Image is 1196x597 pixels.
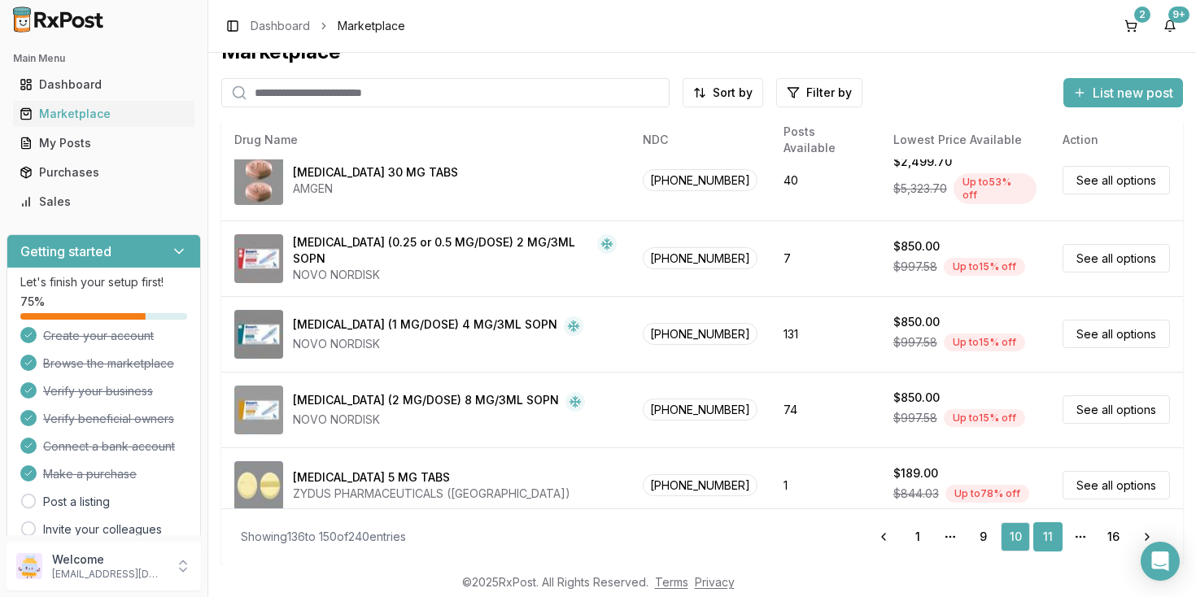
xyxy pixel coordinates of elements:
a: 10 [1001,522,1030,551]
a: Marketplace [13,99,194,129]
div: [MEDICAL_DATA] 5 MG TABS [293,469,450,486]
div: Up to 15 % off [944,409,1025,427]
button: Sales [7,189,201,215]
img: Phytonadione 5 MG TABS [234,461,283,510]
div: ZYDUS PHARMACEUTICALS ([GEOGRAPHIC_DATA]) [293,486,570,502]
span: 75 % [20,294,45,310]
div: 9+ [1168,7,1189,23]
a: Privacy [695,575,735,589]
div: Marketplace [20,106,188,122]
img: RxPost Logo [7,7,111,33]
span: [PHONE_NUMBER] [643,323,757,345]
a: See all options [1063,244,1170,272]
nav: pagination [867,522,1163,551]
span: $5,323.70 [893,181,947,197]
th: Drug Name [221,120,630,159]
div: My Posts [20,135,188,151]
span: Browse the marketplace [43,355,174,372]
a: My Posts [13,129,194,158]
td: 74 [770,372,880,447]
div: $850.00 [893,238,940,255]
p: Welcome [52,551,165,568]
a: Dashboard [251,18,310,34]
div: AMGEN [293,181,458,197]
td: 40 [770,140,880,220]
button: List new post [1063,78,1183,107]
button: Purchases [7,159,201,185]
span: [PHONE_NUMBER] [643,169,757,191]
img: Ozempic (0.25 or 0.5 MG/DOSE) 2 MG/3ML SOPN [234,234,283,283]
button: Filter by [776,78,862,107]
div: [MEDICAL_DATA] (0.25 or 0.5 MG/DOSE) 2 MG/3ML SOPN [293,234,591,267]
div: [MEDICAL_DATA] 30 MG TABS [293,164,458,181]
div: NOVO NORDISK [293,336,583,352]
nav: breadcrumb [251,18,405,34]
img: User avatar [16,553,42,579]
th: Posts Available [770,120,880,159]
a: Go to next page [1131,522,1163,551]
p: Let's finish your setup first! [20,274,187,290]
a: Dashboard [13,70,194,99]
a: Invite your colleagues [43,521,162,538]
div: Up to 15 % off [944,333,1025,351]
span: $997.58 [893,259,937,275]
a: 11 [1033,522,1063,551]
span: $844.03 [893,486,939,502]
span: Filter by [806,85,852,101]
a: 1 [903,522,932,551]
a: 9 [968,522,997,551]
a: Go to previous page [867,522,900,551]
a: Terms [655,575,688,589]
span: Make a purchase [43,466,137,482]
a: List new post [1063,86,1183,102]
p: [EMAIL_ADDRESS][DOMAIN_NAME] [52,568,165,581]
div: 2 [1134,7,1150,23]
button: My Posts [7,130,201,156]
span: Verify beneficial owners [43,411,174,427]
span: Connect a bank account [43,438,175,455]
span: Verify your business [43,383,153,399]
td: 131 [770,296,880,372]
div: Up to 78 % off [945,485,1029,503]
div: $189.00 [893,465,938,482]
a: See all options [1063,471,1170,499]
th: NDC [630,120,770,159]
td: 1 [770,447,880,523]
span: $997.58 [893,334,937,351]
h3: Getting started [20,242,111,261]
div: $2,499.70 [893,154,952,170]
button: 2 [1118,13,1144,39]
span: [PHONE_NUMBER] [643,474,757,496]
span: [PHONE_NUMBER] [643,247,757,269]
a: 16 [1098,522,1128,551]
img: Ozempic (1 MG/DOSE) 4 MG/3ML SOPN [234,310,283,359]
th: Action [1050,120,1183,159]
div: Sales [20,194,188,210]
div: NOVO NORDISK [293,412,585,428]
a: Post a listing [43,494,110,510]
img: Ozempic (2 MG/DOSE) 8 MG/3ML SOPN [234,386,283,434]
div: Showing 136 to 150 of 240 entries [241,529,406,545]
div: $850.00 [893,314,940,330]
img: Otezla 30 MG TABS [234,156,283,205]
button: Sort by [683,78,763,107]
span: Sort by [713,85,753,101]
div: Up to 15 % off [944,258,1025,276]
span: $997.58 [893,410,937,426]
span: Create your account [43,328,154,344]
a: Purchases [13,158,194,187]
h2: Main Menu [13,52,194,65]
div: Dashboard [20,76,188,93]
div: NOVO NORDISK [293,267,617,283]
a: See all options [1063,320,1170,348]
div: Purchases [20,164,188,181]
span: Marketplace [338,18,405,34]
button: 9+ [1157,13,1183,39]
a: See all options [1063,395,1170,424]
div: Up to 53 % off [954,173,1037,204]
td: 7 [770,220,880,296]
a: See all options [1063,166,1170,194]
button: Dashboard [7,72,201,98]
th: Lowest Price Available [880,120,1050,159]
